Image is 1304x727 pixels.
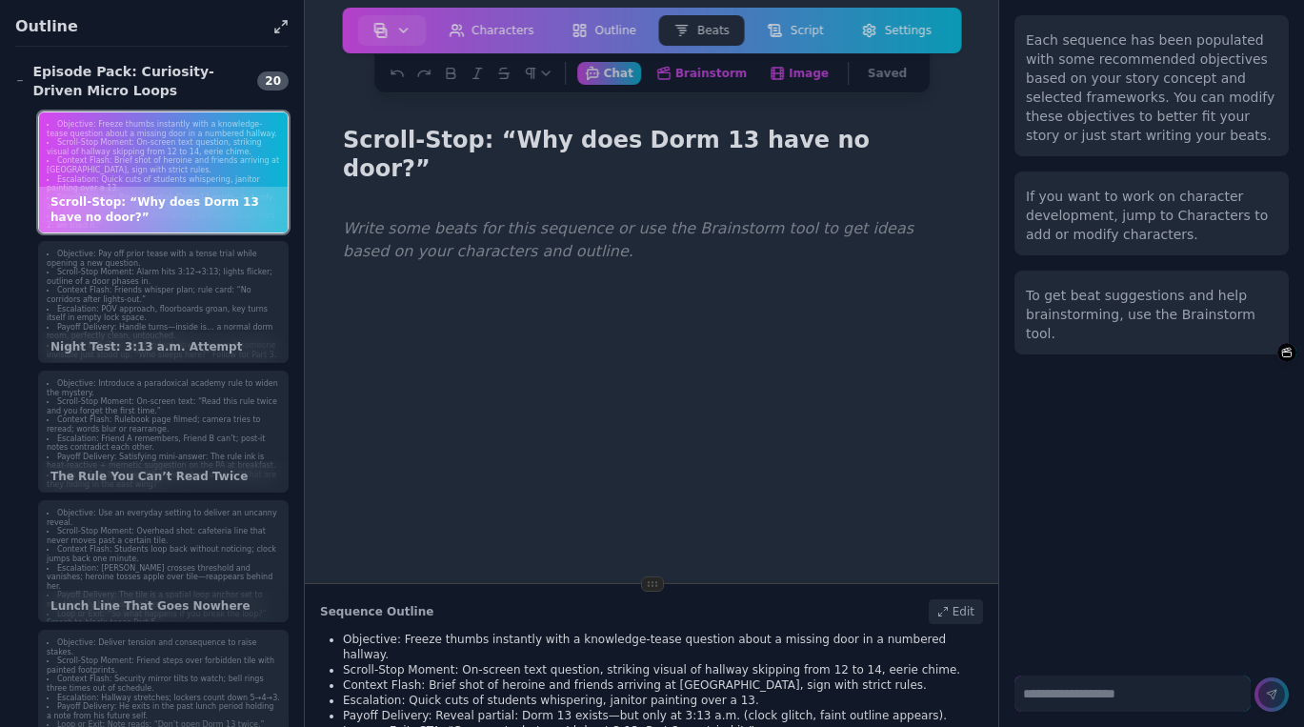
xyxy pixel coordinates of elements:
[15,15,266,38] h1: Outline
[47,120,280,138] li: Objective: Freeze thumbs instantly with a knowledge-tease question about a missing door in a numb...
[860,62,914,85] button: Saved
[47,250,280,268] li: Objective: Pay off prior tease with a tense trial while opening a new question.
[257,71,289,91] span: 20
[659,15,745,46] button: Beats
[47,415,280,434] li: Context Flash: Rulebook page filmed; camera tries to reread; words blur or rearrange.
[343,662,983,677] li: Scroll-Stop Moment: On-screen text question, striking visual of hallway skipping from 12 to 14, e...
[929,599,983,624] div: Edit
[320,604,433,619] h2: Sequence Outline
[47,527,280,545] li: Scroll-Stop Moment: Overhead shot: cafeteria line that never moves past a certain tile.
[1026,187,1277,244] div: If you want to work on character development, jump to Characters to add or modify characters.
[39,187,288,232] div: Scroll-Stop: “Why does Dorm 13 have no door?”
[47,434,280,453] li: Escalation: Friend A remembers, Friend B can’t; post-it notes contradict each other.
[47,323,280,341] li: Payoff Delivery: Handle turns—inside is… a normal dorm room, perfectly clean, untouched.
[1026,286,1277,343] div: To get beat suggestions and help brainstorming, use the Brainstorm tool.
[343,632,983,662] li: Objective: Freeze thumbs instantly with a knowledge-tease question about a missing door in a numb...
[749,11,843,50] a: Script
[372,23,388,38] img: storyboard
[47,694,280,703] li: Escalation: Hallway stretches; lockers count down 5→4→3.
[343,677,983,693] li: Context Flash: Brief shot of heroine and friends arriving at [GEOGRAPHIC_DATA], sign with strict ...
[762,62,836,85] button: Image
[39,461,288,492] div: The Rule You Can’t Read Twice
[343,708,983,723] li: Payoff Delivery: Reveal partial: Dorm 13 exists—but only at 3:13 a.m. (clock glitch, faint outlin...
[752,15,839,46] button: Script
[335,122,968,187] h1: Scroll-Stop: “Why does Dorm 13 have no door?”
[47,675,280,693] li: Context Flash: Security mirror tilts to watch; bell rings three times out of schedule.
[433,15,550,46] button: Characters
[47,509,280,527] li: Objective: Use an everyday setting to deliver an uncanny reveal.
[47,545,280,563] li: Context Flash: Students loop back without noticing; clock jumps back one minute.
[47,564,280,592] li: Escalation: [PERSON_NAME] crosses threshold and vanishes; heroine tosses apple over tile—reappear...
[430,11,553,50] a: Characters
[47,286,280,304] li: Context Flash: Friends whisper plan; rule card: “No corridors after lights-out.”
[15,62,246,100] div: Episode Pack: Curiosity-Driven Micro Loops
[47,702,280,720] li: Payoff Delivery: He exits in the past lunch period holding a note from his future self.
[47,268,280,286] li: Scroll-Stop Moment: Alarm hits 3:12→3:13; lights flicker; outline of a door phases in.
[47,305,280,323] li: Escalation: POV approach, floorboards groan, key turns itself in empty lock space.
[649,62,754,85] button: Brainstorm
[847,15,947,46] button: Settings
[47,379,280,397] li: Objective: Introduce a paradoxical academy rule to widen the mystery.
[47,175,280,193] li: Escalation: Quick cuts of students whispering, janitor painting over a 13.
[843,11,951,50] a: Settings
[47,638,280,656] li: Objective: Deliver tension and consequence to raise stakes.
[343,693,983,708] li: Escalation: Quick cuts of students whispering, janitor painting over a 13.
[553,11,655,50] a: Outline
[47,156,280,174] li: Context Flash: Brief shot of heroine and friends arriving at [GEOGRAPHIC_DATA], sign with strict ...
[557,15,652,46] button: Outline
[47,138,280,156] li: Scroll-Stop Moment: On-screen text question, striking visual of hallway skipping from 12 to 14, e...
[39,332,288,362] div: Night Test: 3:13 a.m. Attempt
[655,11,749,50] a: Beats
[577,62,641,85] button: Chat
[1277,343,1296,362] button: Brainstorm
[47,453,280,471] li: Payoff Delivery: Satisfying mini-answer: The rule ink is heat-reactive + memetic suggestion on th...
[47,397,280,415] li: Scroll-Stop Moment: On-screen text: “Read this rule twice and you forget the first time.”
[47,656,280,675] li: Scroll-Stop Moment: Friend steps over forbidden tile with painted footprints.
[1026,30,1277,145] div: Each sequence has been populated with some recommended objectives based on your story concept and...
[39,591,288,621] div: Lunch Line That Goes Nowhere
